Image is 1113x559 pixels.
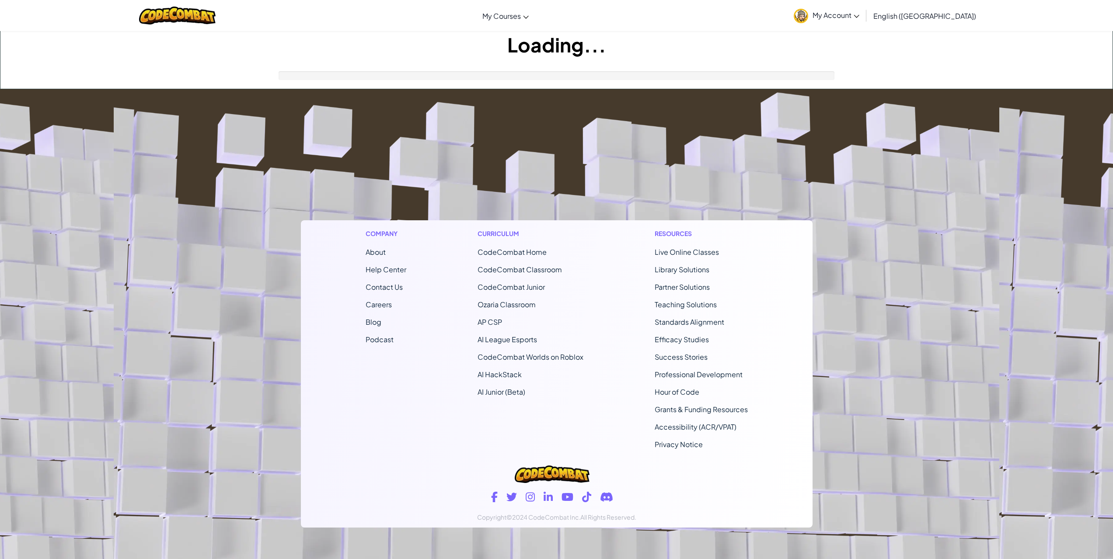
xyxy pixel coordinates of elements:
a: CodeCombat Worlds on Roblox [478,352,583,361]
a: Hour of Code [655,387,699,396]
span: ©2024 CodeCombat Inc. [506,513,580,521]
a: Careers [366,300,392,309]
a: About [366,247,386,257]
a: Standards Alignment [655,317,724,326]
a: Library Solutions [655,265,709,274]
a: CodeCombat Classroom [478,265,562,274]
a: Teaching Solutions [655,300,717,309]
img: CodeCombat logo [515,465,589,483]
a: Accessibility (ACR/VPAT) [655,422,736,431]
a: English ([GEOGRAPHIC_DATA]) [869,4,980,28]
a: Ozaria Classroom [478,300,536,309]
a: My Account [789,2,864,29]
a: AI HackStack [478,370,522,379]
h1: Loading... [0,31,1113,58]
span: English ([GEOGRAPHIC_DATA]) [873,11,976,21]
h1: Resources [655,229,748,238]
a: Efficacy Studies [655,335,709,344]
span: Copyright [477,513,506,521]
a: AI Junior (Beta) [478,387,525,396]
a: Live Online Classes [655,247,719,257]
a: Blog [366,317,381,326]
a: Professional Development [655,370,743,379]
a: Privacy Notice [655,440,703,449]
a: CodeCombat Junior [478,282,545,292]
a: Success Stories [655,352,708,361]
a: Partner Solutions [655,282,710,292]
span: My Courses [482,11,521,21]
span: All Rights Reserved. [580,513,636,521]
a: Grants & Funding Resources [655,405,748,414]
span: CodeCombat Home [478,247,547,257]
a: My Courses [478,4,533,28]
a: Help Center [366,265,406,274]
h1: Curriculum [478,229,583,238]
a: Podcast [366,335,394,344]
img: avatar [794,9,808,23]
h1: Company [366,229,406,238]
a: AP CSP [478,317,502,326]
img: CodeCombat logo [139,7,216,24]
span: My Account [813,10,859,20]
span: Contact Us [366,282,403,292]
a: AI League Esports [478,335,537,344]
